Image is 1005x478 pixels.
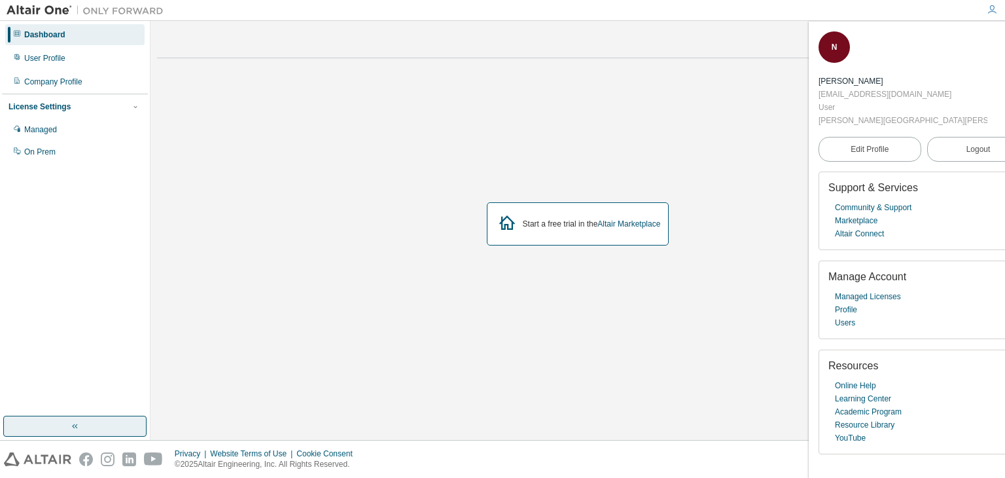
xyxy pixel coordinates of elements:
[828,360,878,371] span: Resources
[835,316,855,329] a: Users
[819,137,921,162] a: Edit Profile
[24,29,65,40] div: Dashboard
[597,219,660,229] a: Altair Marketplace
[819,75,987,88] div: Niza Simunyola
[24,53,65,64] div: User Profile
[835,303,857,316] a: Profile
[24,124,57,135] div: Managed
[851,144,889,155] span: Edit Profile
[835,201,911,214] a: Community & Support
[828,182,918,193] span: Support & Services
[819,88,987,101] div: [EMAIL_ADDRESS][DOMAIN_NAME]
[832,43,837,52] span: N
[79,452,93,466] img: facebook.svg
[828,271,906,282] span: Manage Account
[835,227,884,240] a: Altair Connect
[4,452,71,466] img: altair_logo.svg
[296,449,360,459] div: Cookie Consent
[24,77,82,87] div: Company Profile
[835,405,902,418] a: Academic Program
[835,214,877,227] a: Marketplace
[175,449,210,459] div: Privacy
[835,418,894,432] a: Resource Library
[819,114,987,127] div: [PERSON_NAME][GEOGRAPHIC_DATA][PERSON_NAME]
[101,452,115,466] img: instagram.svg
[9,101,71,112] div: License Settings
[210,449,296,459] div: Website Terms of Use
[24,147,56,157] div: On Prem
[144,452,163,466] img: youtube.svg
[523,219,661,229] div: Start a free trial in the
[122,452,136,466] img: linkedin.svg
[175,459,361,470] p: © 2025 Altair Engineering, Inc. All Rights Reserved.
[835,392,891,405] a: Learning Center
[966,143,991,156] span: Logout
[7,4,170,17] img: Altair One
[835,432,866,445] a: YouTube
[835,290,901,303] a: Managed Licenses
[819,101,987,114] div: User
[835,379,876,392] a: Online Help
